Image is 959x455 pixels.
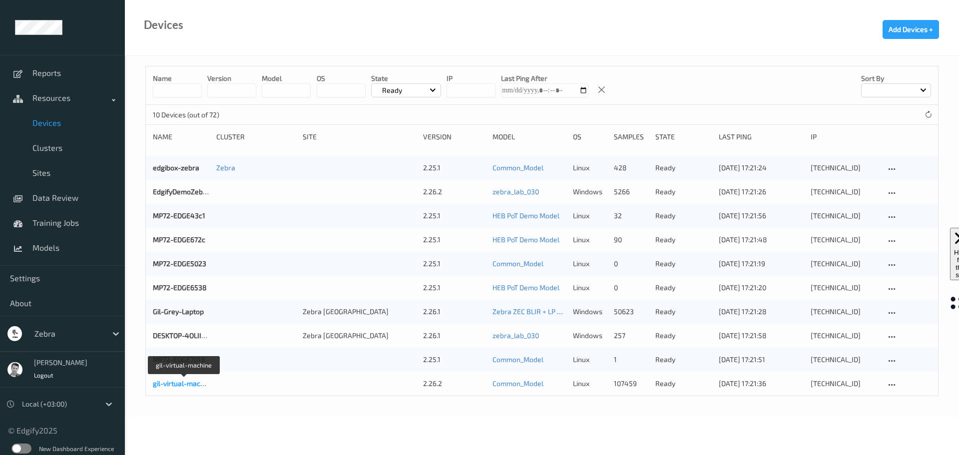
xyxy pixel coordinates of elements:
div: 2.25.1 [423,259,485,269]
div: ip [811,132,879,142]
div: 2.26.1 [423,307,485,317]
a: DESKTOP-4OLII6R [153,331,210,340]
div: [TECHNICAL_ID] [811,259,879,269]
div: 2.26.2 [423,379,485,389]
p: linux [573,211,607,221]
p: windows [573,307,607,317]
a: Zebra [216,163,235,172]
p: linux [573,379,607,389]
a: HEB PoT Demo Model [492,283,559,292]
div: 32 [614,211,648,221]
div: Name [153,132,209,142]
a: Gil-Grey-Laptop [153,307,204,316]
div: 1 [614,355,648,365]
p: version [207,73,256,83]
p: OS [317,73,366,83]
div: 2.25.1 [423,211,485,221]
div: [DATE] 17:21:58 [719,331,804,341]
div: version [423,132,485,142]
a: zebra_lab_030 [492,331,539,340]
div: 107459 [614,379,648,389]
div: [TECHNICAL_ID] [811,331,879,341]
div: [DATE] 17:21:56 [719,211,804,221]
div: State [655,132,712,142]
p: ready [655,283,712,293]
a: MP72-EDGE6538 [153,283,207,292]
div: 2.25.1 [423,235,485,245]
a: zebra_lab_030 [492,187,539,196]
div: Devices [144,20,183,30]
div: 90 [614,235,648,245]
div: [TECHNICAL_ID] [811,187,879,197]
p: linux [573,163,607,173]
div: Zebra [GEOGRAPHIC_DATA] [303,331,416,341]
p: ready [655,211,712,221]
div: OS [573,132,607,142]
div: 2.26.2 [423,187,485,197]
p: ready [655,355,712,365]
div: 0 [614,259,648,269]
div: [TECHNICAL_ID] [811,283,879,293]
a: Common_Model [492,163,543,172]
p: windows [573,187,607,197]
div: [DATE] 17:21:20 [719,283,804,293]
div: [DATE] 17:21:48 [719,235,804,245]
a: HEB PoT Demo Model [492,211,559,220]
div: Last Ping [719,132,804,142]
a: MP72-EDGE672c [153,235,205,244]
p: 10 Devices (out of 72) [153,110,228,120]
a: Common_Model [492,379,543,388]
div: [TECHNICAL_ID] [811,379,879,389]
p: Sort by [861,73,931,83]
div: [TECHNICAL_ID] [811,235,879,245]
div: Model [492,132,566,142]
p: windows [573,331,607,341]
div: [TECHNICAL_ID] [811,307,879,317]
p: ready [655,259,712,269]
a: Zebra ZEC BLIR + LP Model 05082025 3 epoch [DATE] 0957 Auto Save [492,307,711,316]
div: 50623 [614,307,648,317]
a: MP72-EDGE5023 [153,259,206,268]
div: [DATE] 17:21:24 [719,163,804,173]
p: linux [573,259,607,269]
p: linux [573,235,607,245]
div: Cluster [216,132,296,142]
a: MP72-EDGE7013 [153,355,205,364]
div: 2.26.1 [423,331,485,341]
p: ready [655,235,712,245]
p: ready [655,187,712,197]
a: Common_Model [492,259,543,268]
div: [TECHNICAL_ID] [811,211,879,221]
div: 2.25.1 [423,283,485,293]
p: ready [655,331,712,341]
p: ready [655,379,712,389]
a: Common_Model [492,355,543,364]
p: linux [573,283,607,293]
div: 257 [614,331,648,341]
a: HEB PoT Demo Model [492,235,559,244]
p: State [371,73,441,83]
div: [DATE] 17:21:28 [719,307,804,317]
div: [DATE] 17:21:26 [719,187,804,197]
div: [DATE] 17:21:51 [719,355,804,365]
a: edgibox-zebra [153,163,199,172]
div: Zebra [GEOGRAPHIC_DATA] [303,307,416,317]
button: Add Devices + [883,20,939,39]
p: Last Ping After [501,73,588,83]
div: [DATE] 17:21:36 [719,379,804,389]
div: Samples [614,132,648,142]
div: [TECHNICAL_ID] [811,163,879,173]
div: [DATE] 17:21:19 [719,259,804,269]
div: 2.25.1 [423,355,485,365]
div: 0 [614,283,648,293]
p: Ready [379,85,406,95]
p: ready [655,163,712,173]
a: gil-virtual-machine [153,379,214,388]
div: [TECHNICAL_ID] [811,355,879,365]
p: IP [447,73,495,83]
p: linux [573,355,607,365]
div: 5266 [614,187,648,197]
p: ready [655,307,712,317]
p: model [262,73,311,83]
p: Name [153,73,202,83]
